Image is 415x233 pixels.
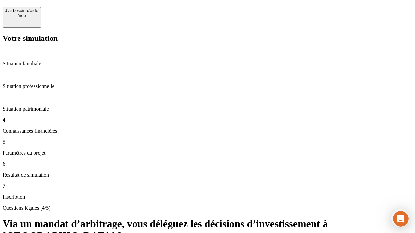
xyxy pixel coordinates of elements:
p: Situation patrimoniale [3,106,412,112]
p: Connaissances financières [3,128,412,134]
div: J’ai besoin d'aide [5,8,38,13]
button: J’ai besoin d'aideAide [3,7,41,28]
p: 6 [3,161,412,167]
p: 5 [3,139,412,145]
p: Situation familiale [3,61,412,67]
p: Résultat de simulation [3,172,412,178]
p: Situation professionnelle [3,83,412,89]
p: 4 [3,117,412,123]
p: Inscription [3,194,412,200]
iframe: Intercom live chat discovery launcher [391,209,409,227]
div: Aide [5,13,38,18]
h2: Votre simulation [3,34,412,43]
iframe: Intercom live chat [393,211,409,227]
p: 7 [3,183,412,189]
p: Paramètres du projet [3,150,412,156]
p: Questions légales (4/5) [3,205,412,211]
